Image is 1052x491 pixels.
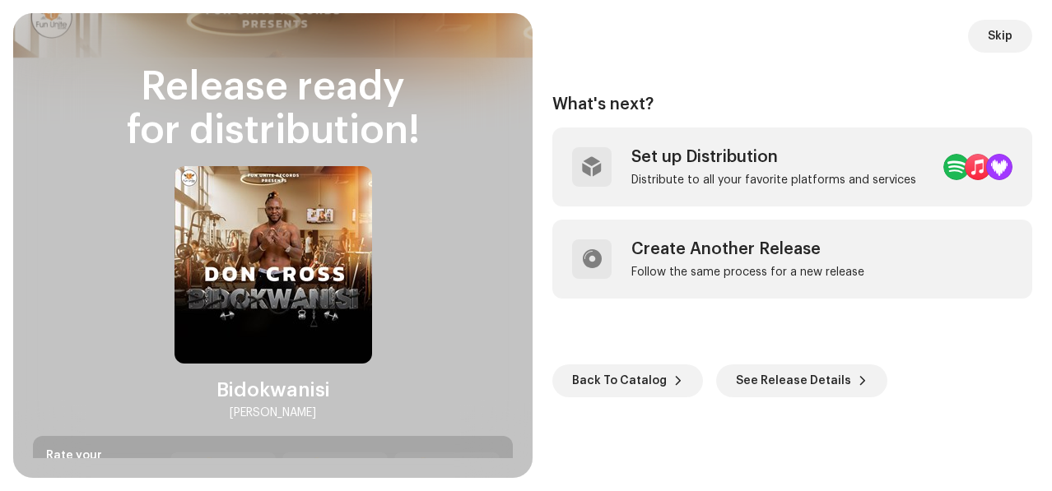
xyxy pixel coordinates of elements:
[631,174,916,187] div: Distribute to all your favorite platforms and services
[572,364,667,397] span: Back To Catalog
[736,364,851,397] span: See Release Details
[230,403,316,423] div: [PERSON_NAME]
[631,147,916,167] div: Set up Distribution
[631,239,864,259] div: Create Another Release
[552,364,703,397] button: Back To Catalog
[716,364,887,397] button: See Release Details
[46,450,113,488] span: Rate your experience
[988,20,1012,53] span: Skip
[631,266,864,279] div: Follow the same process for a new release
[33,66,513,153] div: Release ready for distribution!
[552,127,1032,206] re-a-post-create-item: Set up Distribution
[175,166,372,364] img: ef6218a8-32ca-42d5-98b1-0924789dee72
[216,377,330,403] div: Bidokwanisi
[552,220,1032,299] re-a-post-create-item: Create Another Release
[552,95,1032,114] div: What's next?
[968,20,1032,53] button: Skip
